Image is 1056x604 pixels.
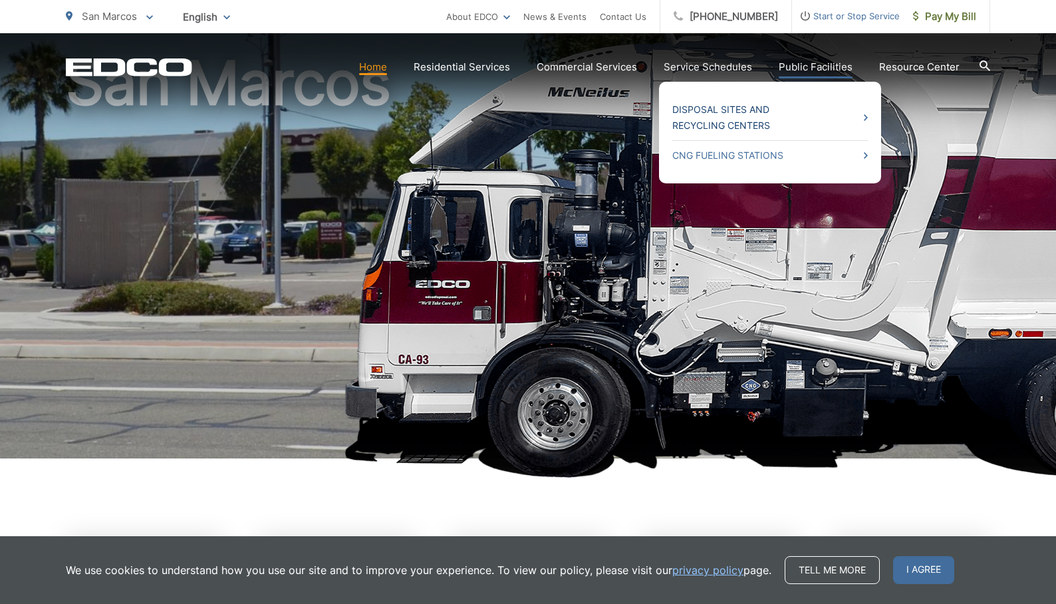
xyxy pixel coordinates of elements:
[664,59,752,75] a: Service Schedules
[523,9,587,25] a: News & Events
[173,5,240,29] span: English
[779,59,853,75] a: Public Facilities
[537,59,637,75] a: Commercial Services
[600,9,646,25] a: Contact Us
[893,556,954,584] span: I agree
[66,58,192,76] a: EDCD logo. Return to the homepage.
[672,562,743,578] a: privacy policy
[66,562,771,578] p: We use cookies to understand how you use our site and to improve your experience. To view our pol...
[672,102,868,134] a: Disposal Sites and Recycling Centers
[359,59,387,75] a: Home
[66,50,990,470] h1: San Marcos
[785,556,880,584] a: Tell me more
[414,59,510,75] a: Residential Services
[82,10,137,23] span: San Marcos
[672,148,868,163] a: CNG Fueling Stations
[879,59,960,75] a: Resource Center
[446,9,510,25] a: About EDCO
[913,9,976,25] span: Pay My Bill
